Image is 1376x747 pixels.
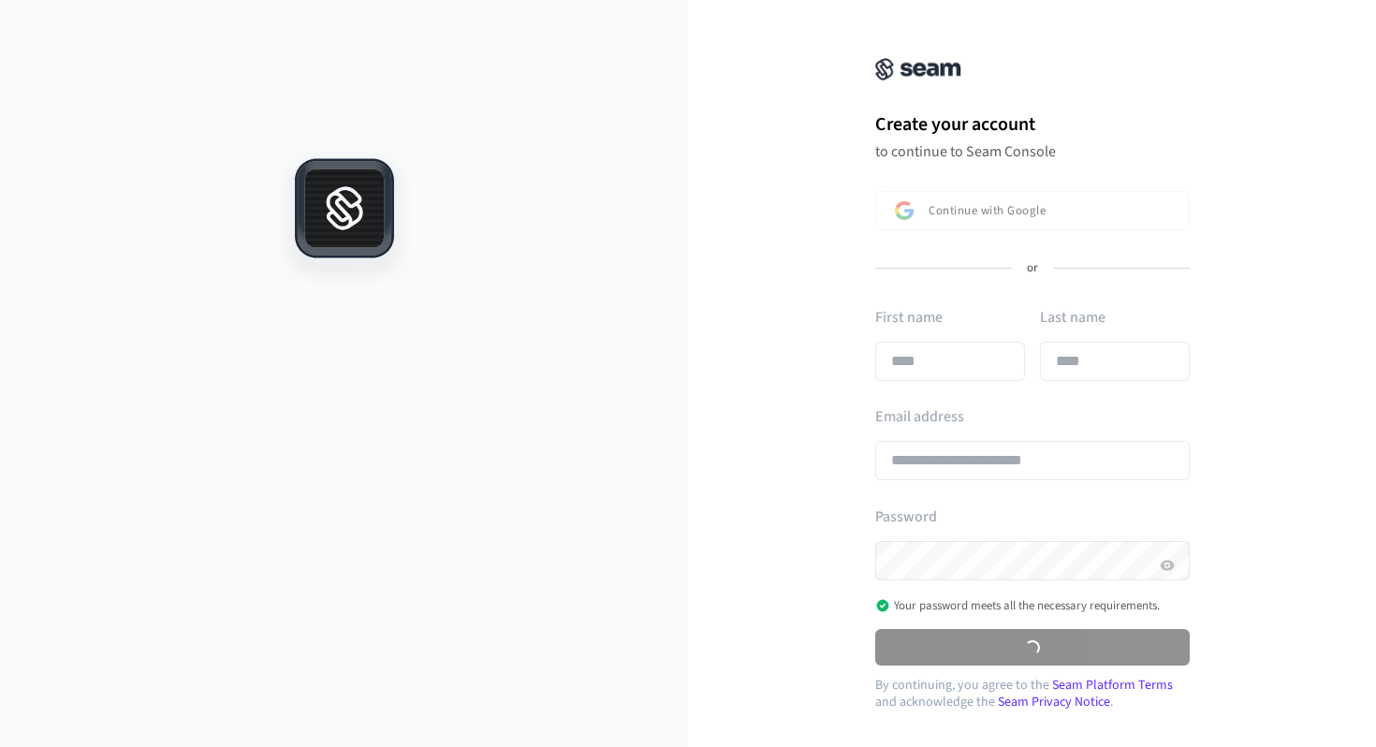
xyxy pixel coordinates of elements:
p: to continue to Seam Console [875,142,1190,161]
h1: Create your account [875,110,1190,139]
p: Your password meets all the necessary requirements. [875,598,1160,613]
a: Seam Privacy Notice [998,693,1110,711]
p: By continuing, you agree to the and acknowledge the . [875,677,1190,710]
button: Show password [1156,554,1178,577]
a: Seam Platform Terms [1052,676,1173,695]
p: or [1027,260,1038,277]
img: Seam Console [875,58,961,81]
